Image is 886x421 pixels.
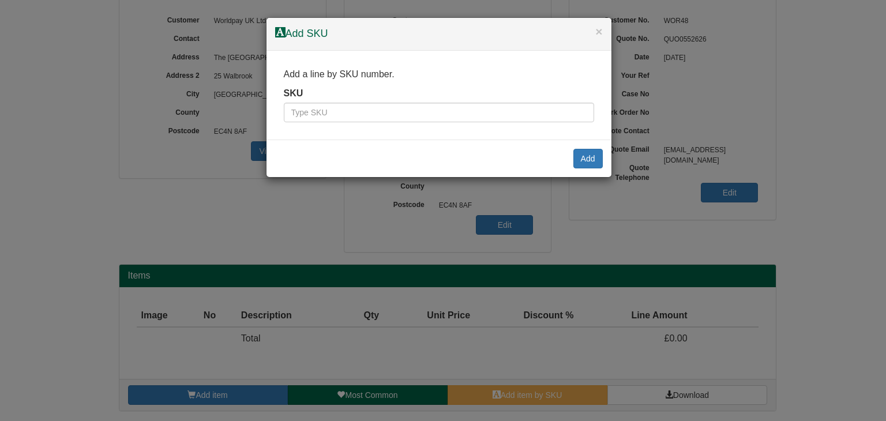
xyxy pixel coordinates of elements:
h4: Add SKU [275,27,603,42]
label: SKU [284,87,303,100]
input: Type SKU [284,103,594,122]
p: Add a line by SKU number. [284,68,594,81]
button: Add [573,149,603,168]
button: × [595,25,602,37]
